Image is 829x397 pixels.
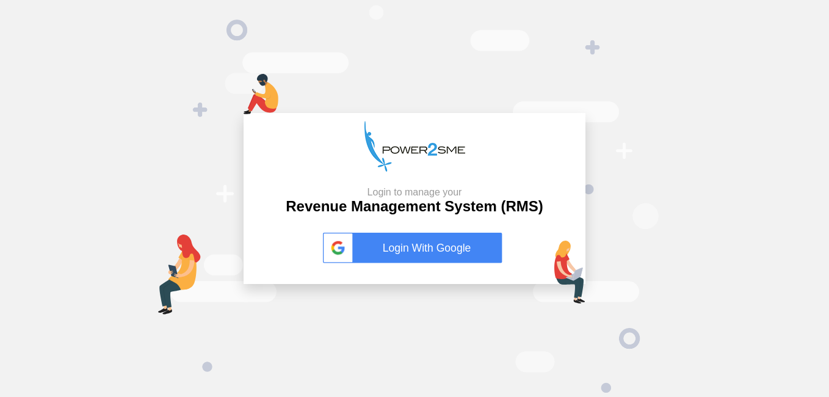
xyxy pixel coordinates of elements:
[286,186,543,198] small: Login to manage your
[158,235,201,315] img: tab-login.png
[244,74,278,114] img: mob-login.png
[319,220,510,276] button: Login With Google
[286,186,543,216] h2: Revenue Management System (RMS)
[323,233,506,263] a: Login With Google
[364,121,465,172] img: p2s_logo.png
[554,241,585,304] img: lap-login.png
